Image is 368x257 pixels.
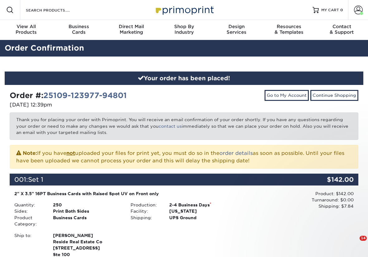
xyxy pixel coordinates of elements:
span: Set 1 [28,176,43,183]
div: & Support [315,24,368,35]
div: Product Category: [10,215,48,227]
a: contact us [159,124,182,129]
div: $142.00 [300,174,359,185]
span: Direct Mail [105,24,158,29]
span: 0 [340,8,343,12]
a: Direct MailMarketing [105,20,158,40]
span: Reside Real Estate Co [53,239,121,245]
span: [PERSON_NAME] [53,232,121,239]
a: DesignServices [210,20,263,40]
iframe: Intercom live chat [347,236,362,251]
a: order details [219,150,253,156]
div: 001: [10,174,300,185]
span: Shop By [158,24,210,29]
a: Resources& Templates [263,20,316,40]
div: Print Both Sides [48,208,126,214]
div: Industry [158,24,210,35]
div: Cards [53,24,105,35]
a: Continue Shopping [310,90,358,101]
div: Product: $142.00 Turnaround: $0.00 Shipping: $7.84 [242,190,354,210]
div: Business Cards [48,215,126,227]
span: Design [210,24,263,29]
b: not [66,150,75,156]
div: Your order has been placed! [5,72,363,85]
div: 2-4 Business Days [165,202,242,208]
div: Shipping: [126,215,165,221]
div: [US_STATE] [165,208,242,214]
strong: Note: [23,150,37,156]
div: Facility: [126,208,165,214]
img: Primoprint [153,3,215,17]
a: BusinessCards [53,20,105,40]
span: Resources [263,24,316,29]
span: MY CART [321,7,339,13]
span: Business [53,24,105,29]
span: 14 [360,236,367,241]
div: Services [210,24,263,35]
p: Thank you for placing your order with Primoprint. You will receive an email confirmation of your ... [10,112,358,140]
div: & Templates [263,24,316,35]
span: Contact [315,24,368,29]
a: 25109-123977-94801 [43,91,127,100]
div: 250 [48,202,126,208]
a: Contact& Support [315,20,368,40]
p: [DATE] 12:39pm [10,101,179,109]
div: 2" X 3.5" 16PT Business Cards with Raised Spot UV on Front only [14,190,237,197]
a: Shop ByIndustry [158,20,210,40]
div: Sides: [10,208,48,214]
p: If you have uploaded your files for print yet, you must do so in the as soon as possible. Until y... [16,149,352,165]
strong: Order #: [10,91,127,100]
div: Quantity: [10,202,48,208]
div: Production: [126,202,165,208]
div: Marketing [105,24,158,35]
span: [STREET_ADDRESS] [53,245,121,251]
input: SEARCH PRODUCTS..... [25,6,86,14]
div: UPS Ground [165,215,242,221]
a: Go to My Account [265,90,309,101]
